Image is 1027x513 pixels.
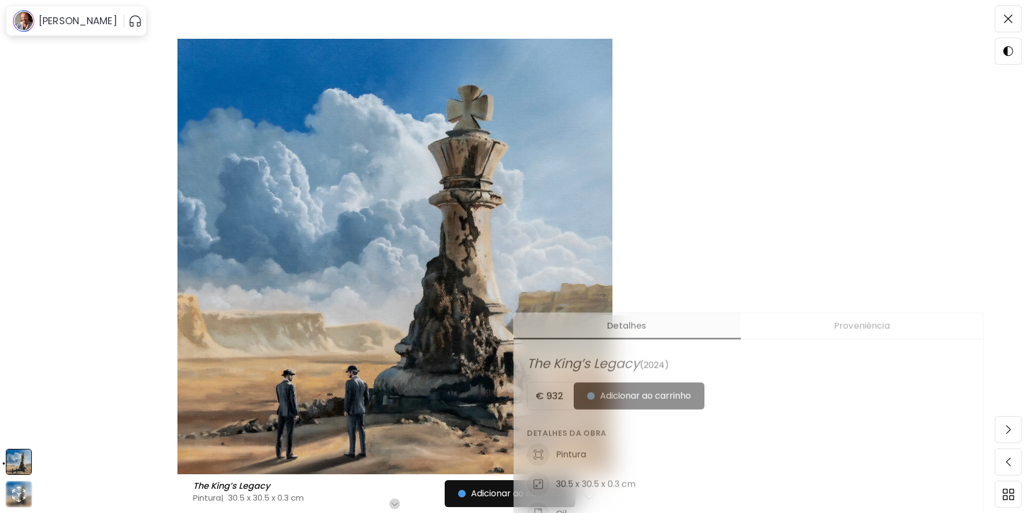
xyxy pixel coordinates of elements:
[520,320,734,333] span: Detalhes
[129,12,142,30] button: pauseOutline IconGradient Icon
[527,427,971,439] h6: Detalhes da obra
[527,473,550,496] img: dimensions
[640,359,669,371] span: (2024)
[556,449,586,461] h6: Pintura
[445,480,575,507] button: Adicionar ao carrinho
[193,492,486,503] h4: Pintura | 30.5 x 30.5 x 0.3 cm
[527,355,640,373] span: The King’s Legacy
[747,320,977,333] span: Proveniência
[527,390,574,403] h5: € 932
[574,383,704,410] button: Adicionar ao carrinho
[587,390,691,403] span: Adicionar ao carrinho
[458,487,562,500] span: Adicionar ao carrinho
[10,486,27,503] div: animation
[193,481,273,491] h6: The King’s Legacy
[556,479,636,490] h6: 30.5 x 30.5 x 0.3 cm
[39,15,117,27] h6: [PERSON_NAME]
[527,444,550,466] img: discipline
